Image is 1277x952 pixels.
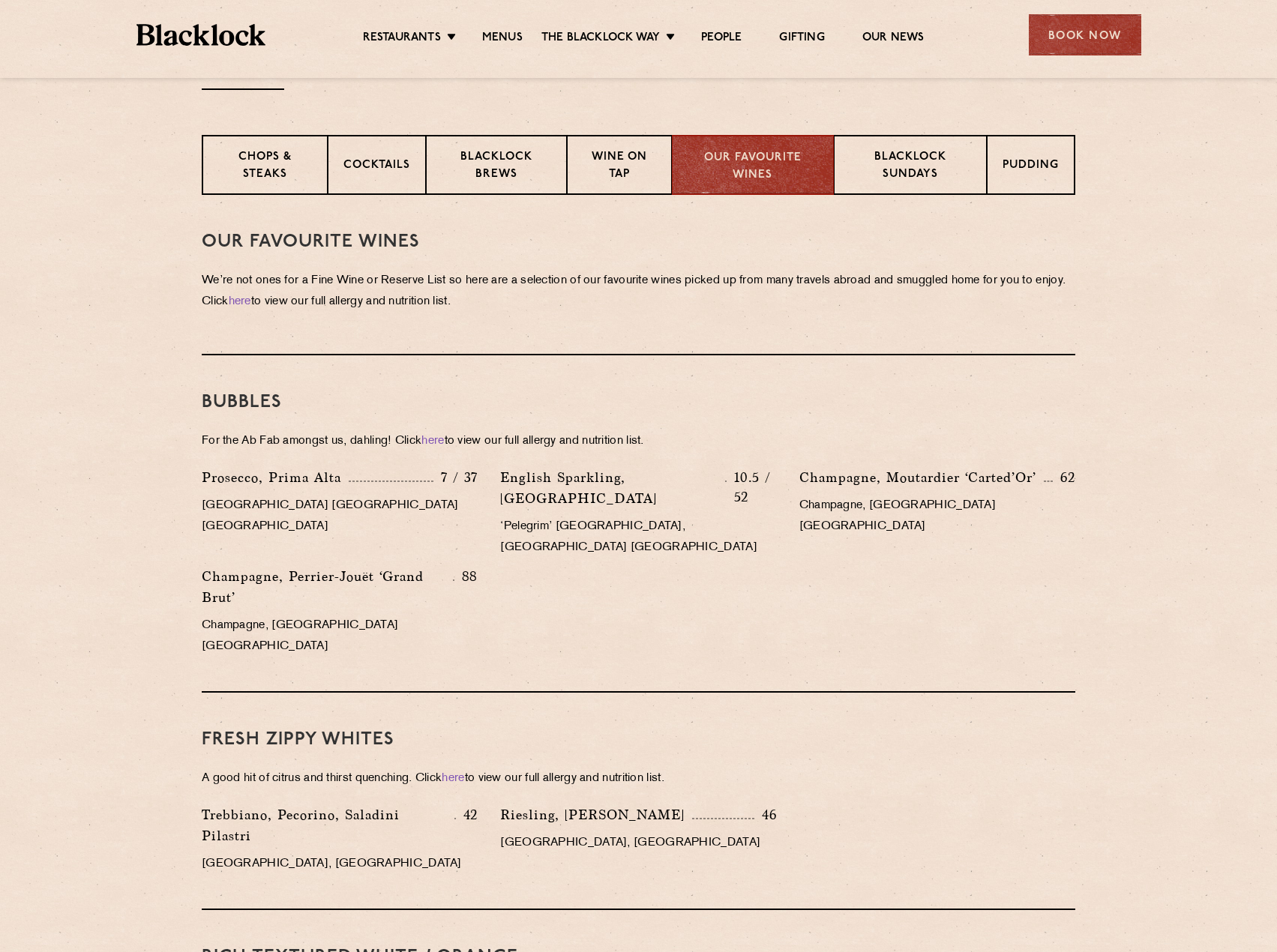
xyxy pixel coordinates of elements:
[343,157,410,176] p: Cocktails
[1003,157,1059,176] p: Pudding
[421,436,444,447] a: here
[229,296,251,307] a: here
[202,768,1075,789] p: A good hit of citrus and thirst quenching. Click to view our full allergy and nutrition list.
[202,393,1075,412] h3: bubbles
[688,150,817,184] p: Our favourite wines
[136,24,266,46] img: BL_Textured_Logo-footer-cropped.svg
[500,467,724,509] p: English Sparkling, [GEOGRAPHIC_DATA]
[202,566,453,608] p: Champagne, Perrier-Jouët ‘Grand Brut’
[1029,14,1141,55] div: Book Now
[583,149,656,184] p: Wine on Tap
[1053,468,1075,487] p: 62
[454,567,478,586] p: 88
[754,805,777,825] p: 46
[202,271,1075,313] p: We’re not ones for a Fine Wine or Reserve List so here are a selection of our favourite wines pic...
[442,773,464,784] a: here
[500,804,692,825] p: Riesling, [PERSON_NAME]
[456,805,478,825] p: 42
[541,31,660,47] a: The Blacklock Way
[202,804,454,846] p: Trebbiano, Pecorino, Saladini Pilastri
[202,467,349,488] p: Prosecco, Prima Alta
[202,854,478,875] p: [GEOGRAPHIC_DATA], [GEOGRAPHIC_DATA]
[202,431,1075,452] p: For the Ab Fab amongst us, dahling! Click to view our full allergy and nutrition list.
[482,31,523,47] a: Menus
[727,468,777,507] p: 10.5 / 52
[202,730,1075,750] h3: FRESH ZIPPY WHITES
[442,149,551,184] p: Blacklock Brews
[862,31,925,47] a: Our News
[799,467,1044,488] p: Champagne, Moutardier ‘Carted’Or’
[701,31,742,47] a: People
[363,31,441,47] a: Restaurants
[202,615,478,657] p: Champagne, [GEOGRAPHIC_DATA] [GEOGRAPHIC_DATA]
[799,495,1075,537] p: Champagne, [GEOGRAPHIC_DATA] [GEOGRAPHIC_DATA]
[202,495,478,537] p: [GEOGRAPHIC_DATA] [GEOGRAPHIC_DATA] [GEOGRAPHIC_DATA]
[500,516,776,558] p: ‘Pelegrim’ [GEOGRAPHIC_DATA], [GEOGRAPHIC_DATA] [GEOGRAPHIC_DATA]
[202,232,1075,252] h3: Our Favourite Wines
[433,468,478,487] p: 7 / 37
[218,149,312,184] p: Chops & Steaks
[500,833,776,854] p: [GEOGRAPHIC_DATA], [GEOGRAPHIC_DATA]
[779,31,824,47] a: Gifting
[850,149,971,184] p: Blacklock Sundays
